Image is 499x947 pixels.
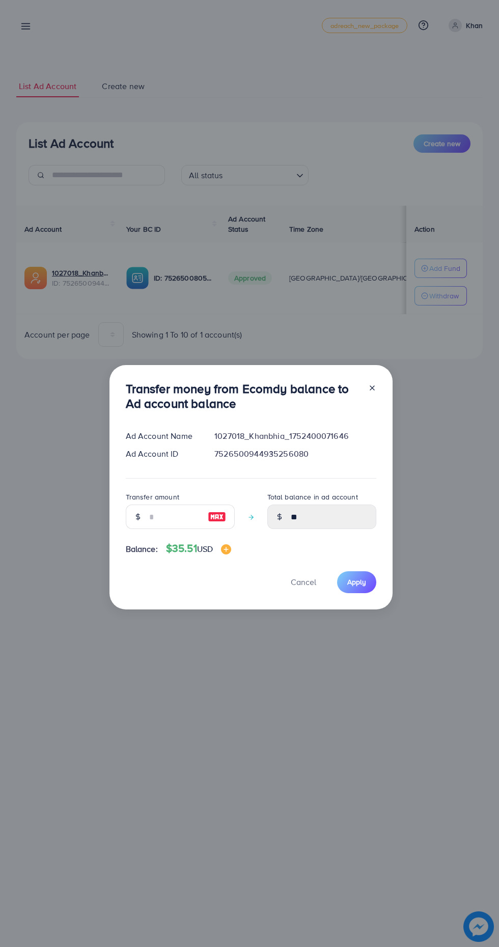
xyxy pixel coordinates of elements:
[126,492,179,502] label: Transfer amount
[221,544,231,554] img: image
[208,511,226,523] img: image
[267,492,358,502] label: Total balance in ad account
[347,577,366,587] span: Apply
[278,571,329,593] button: Cancel
[126,543,158,555] span: Balance:
[206,430,384,442] div: 1027018_Khanbhia_1752400071646
[291,576,316,588] span: Cancel
[166,542,231,555] h4: $35.51
[197,543,213,554] span: USD
[337,571,376,593] button: Apply
[118,430,207,442] div: Ad Account Name
[118,448,207,460] div: Ad Account ID
[206,448,384,460] div: 7526500944935256080
[126,381,360,411] h3: Transfer money from Ecomdy balance to Ad account balance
